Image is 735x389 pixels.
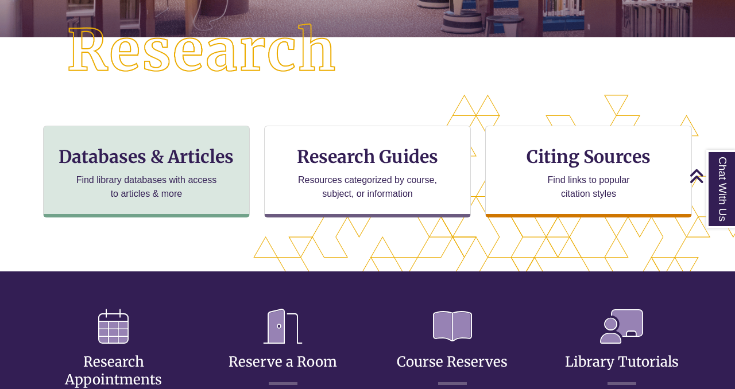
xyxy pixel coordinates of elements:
a: Course Reserves [397,325,508,371]
a: Reserve a Room [229,325,337,371]
a: Back to Top [689,168,732,184]
a: Research Guides Resources categorized by course, subject, or information [264,126,471,217]
a: Research Appointments [65,325,162,388]
a: Citing Sources Find links to popular citation styles [485,126,692,217]
a: Library Tutorials [565,325,679,371]
p: Resources categorized by course, subject, or information [293,173,443,201]
p: Find links to popular citation styles [533,173,645,201]
h3: Databases & Articles [53,146,240,168]
p: Find library databases with access to articles & more [72,173,222,201]
h3: Citing Sources [519,146,659,168]
h3: Research Guides [274,146,461,168]
a: Databases & Articles Find library databases with access to articles & more [43,126,250,217]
